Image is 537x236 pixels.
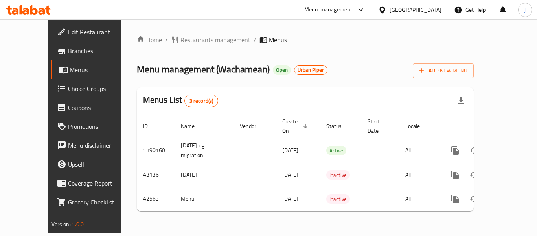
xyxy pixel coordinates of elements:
span: 3 record(s) [185,97,218,105]
button: Add New Menu [413,63,474,78]
td: - [361,138,399,163]
span: Locale [405,121,430,131]
a: Grocery Checklist [51,193,137,212]
span: Menu management ( Wachamean ) [137,60,270,78]
span: Menu disclaimer [68,141,131,150]
span: j [524,6,526,14]
span: Choice Groups [68,84,131,93]
th: Actions [440,114,528,138]
span: Coupons [68,103,131,112]
span: Inactive [326,171,350,180]
td: 1190160 [137,138,175,163]
td: - [361,187,399,211]
button: Change Status [465,165,484,184]
div: Export file [452,91,471,110]
div: Active [326,146,346,155]
span: [DATE] [282,169,298,180]
span: [DATE] [282,193,298,204]
a: Branches [51,41,137,60]
nav: breadcrumb [137,35,474,45]
a: Menus [51,60,137,79]
a: Home [137,35,162,45]
button: more [446,165,465,184]
div: Menu-management [304,5,353,15]
span: Inactive [326,195,350,204]
a: Coverage Report [51,174,137,193]
span: Coverage Report [68,178,131,188]
h2: Menus List [143,94,218,107]
span: Active [326,146,346,155]
td: [DATE]-cg migration [175,138,234,163]
span: Version: [51,219,71,229]
a: Restaurants management [171,35,250,45]
a: Upsell [51,155,137,174]
span: Menus [70,65,131,74]
div: Total records count [184,95,219,107]
span: Vendor [240,121,267,131]
li: / [254,35,256,45]
a: Promotions [51,117,137,136]
span: Restaurants management [180,35,250,45]
td: All [399,163,440,187]
span: Upsell [68,160,131,169]
span: Add New Menu [419,66,467,76]
button: Change Status [465,141,484,160]
span: Branches [68,46,131,56]
a: Coupons [51,98,137,117]
span: 1.0.0 [72,219,84,229]
td: Menu [175,187,234,211]
div: Open [273,65,291,75]
table: enhanced table [137,114,528,211]
span: Open [273,67,291,73]
td: All [399,138,440,163]
span: Edit Restaurant [68,27,131,37]
td: All [399,187,440,211]
span: Created On [282,117,311,136]
button: more [446,141,465,160]
span: Start Date [368,117,390,136]
td: 42563 [137,187,175,211]
span: [DATE] [282,145,298,155]
button: more [446,190,465,208]
span: ID [143,121,158,131]
td: - [361,163,399,187]
a: Edit Restaurant [51,22,137,41]
button: Change Status [465,190,484,208]
span: Name [181,121,205,131]
td: [DATE] [175,163,234,187]
div: [GEOGRAPHIC_DATA] [390,6,441,14]
span: Grocery Checklist [68,197,131,207]
li: / [165,35,168,45]
td: 43136 [137,163,175,187]
span: Urban Piper [294,67,327,73]
span: Menus [269,35,287,45]
a: Menu disclaimer [51,136,137,155]
a: Choice Groups [51,79,137,98]
span: Promotions [68,122,131,131]
span: Status [326,121,352,131]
